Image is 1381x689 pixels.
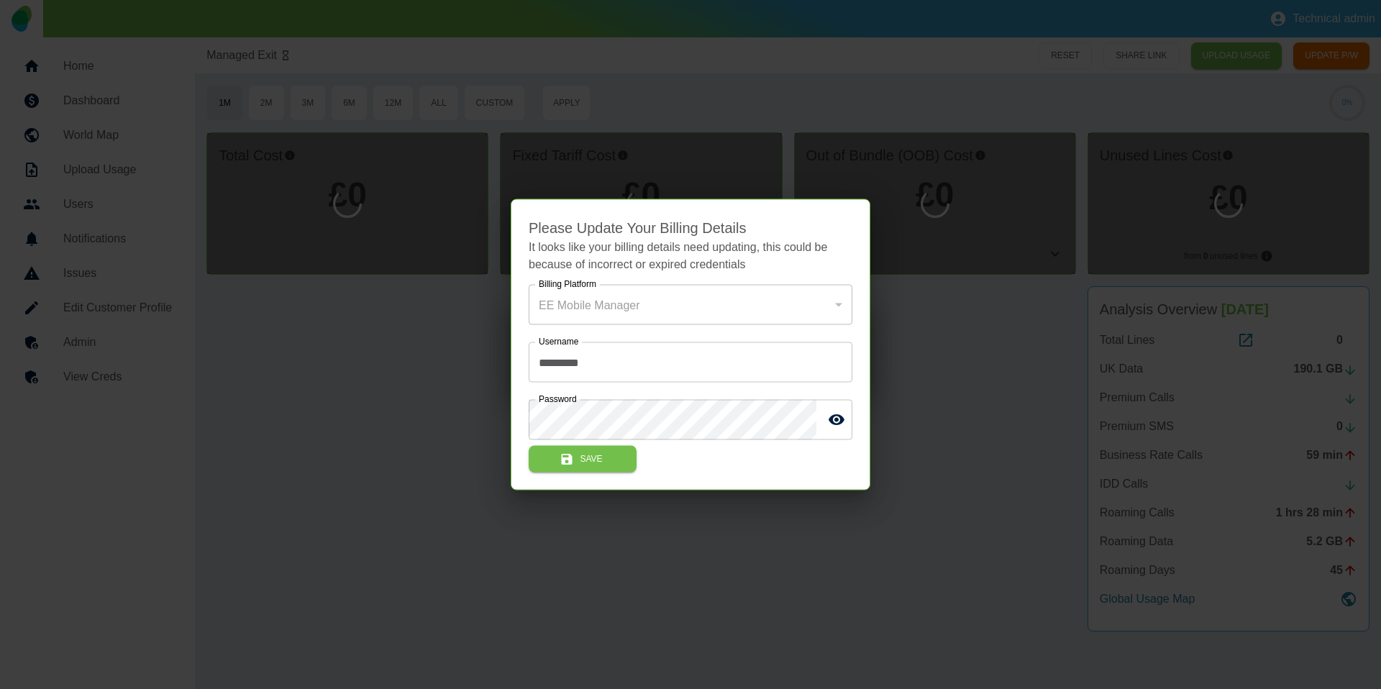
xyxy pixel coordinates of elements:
p: It looks like your billing details need updating, this could be because of incorrect or expired c... [529,239,852,273]
label: Username [539,336,578,348]
button: toggle password visibility [822,406,851,434]
label: Billing Platform [539,278,596,291]
label: Password [539,393,577,406]
button: Save [529,446,637,473]
h4: Please Update Your Billing Details [529,217,852,239]
div: EE Mobile Manager [529,285,852,325]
